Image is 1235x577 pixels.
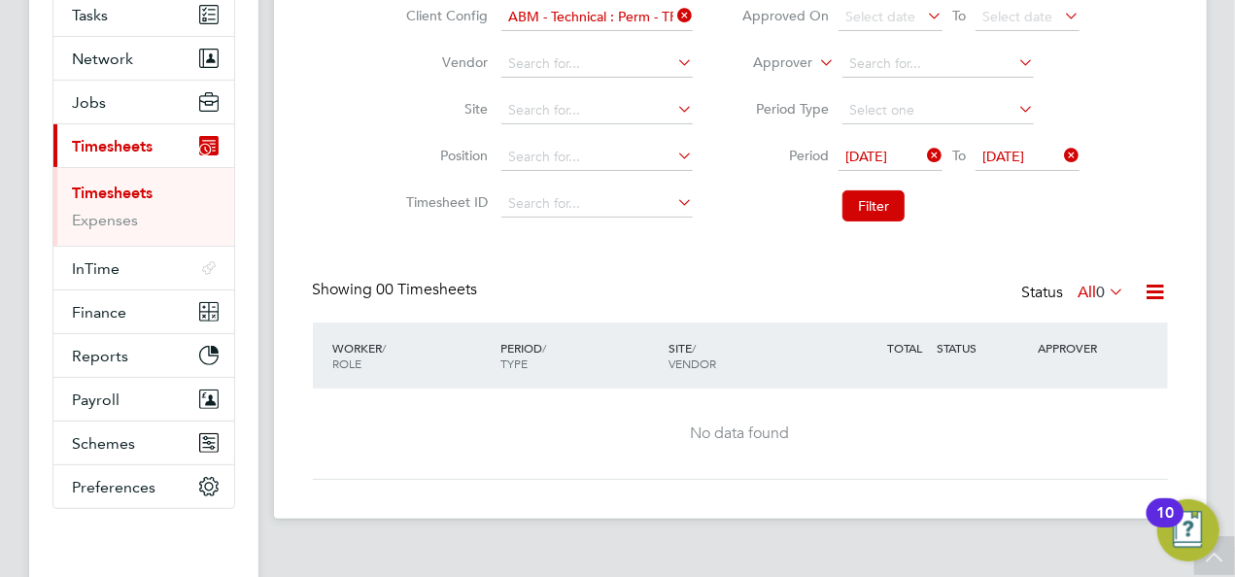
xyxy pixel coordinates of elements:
[53,334,234,377] button: Reports
[383,340,387,356] span: /
[400,53,488,71] label: Vendor
[73,93,107,112] span: Jobs
[946,3,972,28] span: To
[888,340,923,356] span: TOTAL
[400,7,488,24] label: Client Config
[664,330,832,381] div: SITE
[73,347,129,365] span: Reports
[73,6,109,24] span: Tasks
[73,211,139,229] a: Expenses
[741,100,829,118] label: Period Type
[501,190,693,218] input: Search for...
[53,81,234,123] button: Jobs
[725,53,812,73] label: Approver
[53,167,234,246] div: Timesheets
[741,7,829,24] label: Approved On
[741,147,829,164] label: Period
[53,465,234,508] button: Preferences
[377,280,478,299] span: 00 Timesheets
[73,390,120,409] span: Payroll
[73,303,127,322] span: Finance
[333,356,362,371] span: ROLE
[73,137,154,155] span: Timesheets
[1022,280,1129,307] div: Status
[400,100,488,118] label: Site
[73,434,136,453] span: Schemes
[400,147,488,164] label: Position
[53,378,234,421] button: Payroll
[52,528,234,560] img: fastbook-logo-retina.png
[669,356,716,371] span: VENDOR
[842,190,905,221] button: Filter
[501,97,693,124] input: Search for...
[692,340,696,356] span: /
[496,330,664,381] div: PERIOD
[400,193,488,211] label: Timesheet ID
[1033,330,1134,365] div: APPROVER
[946,143,972,168] span: To
[501,51,693,78] input: Search for...
[933,330,1034,365] div: STATUS
[845,8,915,25] span: Select date
[842,51,1034,78] input: Search for...
[500,356,528,371] span: TYPE
[501,144,693,171] input: Search for...
[332,424,1149,444] div: No data found
[542,340,546,356] span: /
[313,280,482,300] div: Showing
[1157,499,1219,561] button: Open Resource Center, 10 new notifications
[982,8,1052,25] span: Select date
[1097,283,1106,302] span: 0
[1079,283,1125,302] label: All
[73,184,154,202] a: Timesheets
[53,247,234,289] button: InTime
[53,37,234,80] button: Network
[73,478,156,496] span: Preferences
[53,422,234,464] button: Schemes
[328,330,497,381] div: WORKER
[1156,513,1174,538] div: 10
[982,148,1024,165] span: [DATE]
[73,259,120,278] span: InTime
[53,290,234,333] button: Finance
[52,528,235,560] a: Go to home page
[73,50,134,68] span: Network
[845,148,887,165] span: [DATE]
[501,4,693,31] input: Search for...
[842,97,1034,124] input: Select one
[53,124,234,167] button: Timesheets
